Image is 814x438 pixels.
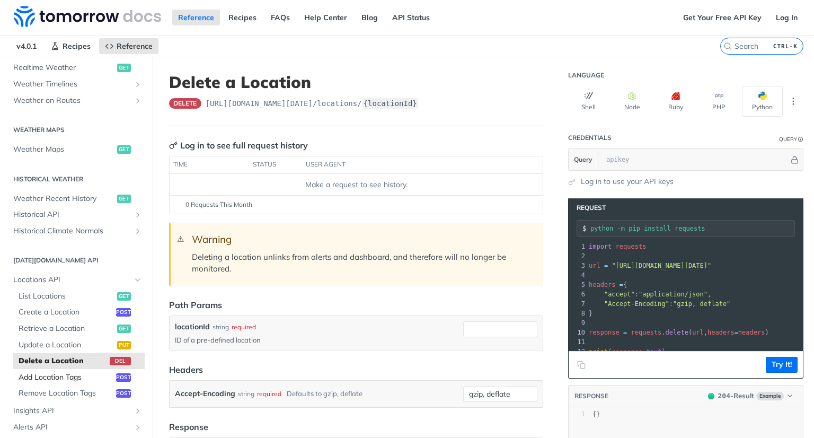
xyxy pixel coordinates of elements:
span: List Locations [19,291,114,302]
p: ID of a pre-defined location [175,335,459,345]
a: Alerts APIShow subpages for Alerts API [8,419,145,435]
div: Log in to see full request history [169,139,308,152]
button: Node [612,86,652,117]
div: 9 [569,318,587,328]
th: user agent [302,156,521,173]
div: Language [568,71,604,80]
a: Recipes [45,38,96,54]
span: get [117,325,131,333]
button: Try It! [766,357,798,373]
span: Weather on Routes [13,95,131,106]
span: Realtime Weather [13,63,114,73]
button: PHP [698,86,739,117]
span: Reference [117,41,153,51]
span: "application/json" [639,291,707,298]
a: Remove Location Tagspost [13,386,145,401]
span: post [116,389,131,398]
a: Historical Climate NormalsShow subpages for Historical Climate Normals [8,223,145,239]
a: FAQs [265,10,296,25]
span: "Accept-Encoding" [604,300,669,308]
span: Historical Climate Normals [13,226,131,236]
span: Add Location Tags [19,372,113,383]
img: Tomorrow.io Weather API Docs [14,6,161,27]
a: Log in to use your API keys [581,176,674,187]
button: Show subpages for Insights API [134,407,142,415]
button: 204204-ResultExample [703,391,798,401]
span: = [620,281,623,288]
span: ( . ) [589,348,666,355]
button: Python [742,86,783,117]
button: Query [569,149,598,170]
span: headers [589,281,616,288]
span: Delete a Location [19,356,107,366]
button: More Languages [785,93,801,109]
div: required [232,322,256,332]
div: string [238,386,254,401]
span: Remove Location Tags [19,388,113,399]
label: Accept-Encoding [175,386,235,401]
span: Weather Recent History [13,194,114,204]
a: Weather Recent Historyget [8,191,145,207]
span: v4.0.1 [11,38,42,54]
span: Locations API [13,275,131,285]
span: requests [616,243,647,250]
span: Weather Maps [13,144,114,155]
svg: More ellipsis [789,97,798,106]
a: List Locationsget [13,288,145,304]
button: RESPONSE [574,391,609,401]
span: } [589,310,592,317]
div: 5 [569,280,587,290]
span: = [735,329,738,336]
p: Deleting a location unlinks from alerts and dashboard, and therefore will no longer be monitored. [192,251,533,275]
button: Show subpages for Weather Timelines [134,80,142,89]
span: headers [707,329,735,336]
span: print [589,348,608,355]
span: put [117,341,131,349]
a: Weather Mapsget [8,142,145,157]
a: Historical APIShow subpages for Historical API [8,207,145,223]
a: Help Center [298,10,353,25]
span: . ( , ) [589,329,769,336]
button: Show subpages for Historical API [134,211,142,219]
button: Ruby [655,86,696,117]
span: Update a Location [19,340,114,351]
a: API Status [386,10,436,25]
span: delete [169,98,201,109]
label: {locationId} [362,98,418,109]
span: Request [571,204,606,212]
span: Historical API [13,209,131,220]
th: time [170,156,249,173]
a: Locations APIHide subpages for Locations API [8,272,145,288]
span: delete [666,329,688,336]
label: locationId [175,321,210,332]
span: "accept" [604,291,635,298]
a: Add Location Tagspost [13,370,145,386]
div: Headers [169,363,203,376]
button: Hide subpages for Locations API [134,276,142,284]
a: Weather on RoutesShow subpages for Weather on Routes [8,93,145,109]
span: { [589,281,627,288]
div: string [213,322,229,332]
span: Retrieve a Location [19,323,114,334]
span: post [116,373,131,382]
span: response [589,329,620,336]
i: Information [798,137,803,142]
span: : , [589,291,711,298]
div: 6 [569,290,587,299]
span: Query [574,155,592,164]
th: status [249,156,302,173]
div: required [257,386,281,401]
span: Alerts API [13,422,131,433]
a: Reference [99,38,158,54]
h1: Delete a Location [169,73,543,92]
a: Realtime Weatherget [8,60,145,76]
span: = [623,329,627,336]
span: Weather Timelines [13,79,131,90]
a: Reference [172,10,220,25]
div: 4 [569,270,587,280]
div: 3 [569,261,587,270]
span: = [604,262,608,269]
a: Retrieve a Locationget [13,321,145,337]
a: Log In [770,10,803,25]
button: Shell [568,86,609,117]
